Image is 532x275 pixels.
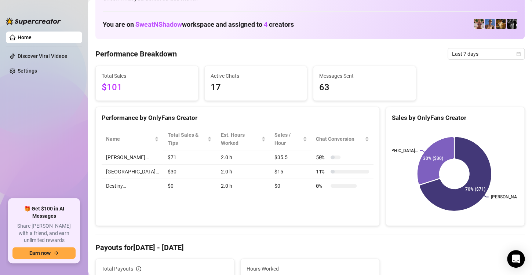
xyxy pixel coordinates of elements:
[102,165,163,179] td: [GEOGRAPHIC_DATA]…
[516,52,521,56] span: calendar
[102,265,133,273] span: Total Payouts
[106,135,153,143] span: Name
[392,113,518,123] div: Sales by OnlyFans Creator
[168,131,206,147] span: Total Sales & Tips
[135,21,182,28] span: SweatNShadow
[18,34,32,40] a: Home
[507,250,525,268] div: Open Intercom Messenger
[163,179,216,193] td: $0
[103,21,294,29] h1: You are on workspace and assigned to creators
[316,168,328,176] span: 11 %
[102,72,192,80] span: Total Sales
[221,131,260,147] div: Est. Hours Worked
[12,205,76,220] span: 🎁 Get $100 in AI Messages
[491,194,527,199] text: [PERSON_NAME]…
[270,165,311,179] td: $15
[507,19,517,29] img: Marvin
[29,250,51,256] span: Earn now
[216,150,270,165] td: 2.0 h
[270,128,311,150] th: Sales / Hour
[247,265,373,273] span: Hours Worked
[136,266,141,271] span: info-circle
[274,131,301,147] span: Sales / Hour
[452,48,520,59] span: Last 7 days
[319,81,410,95] span: 63
[319,72,410,80] span: Messages Sent
[6,18,61,25] img: logo-BBDzfeDw.svg
[311,128,374,150] th: Chat Conversion
[316,153,328,161] span: 50 %
[18,53,67,59] a: Discover Viral Videos
[102,81,192,95] span: $101
[496,19,506,29] img: Marvin
[12,247,76,259] button: Earn nowarrow-right
[163,165,216,179] td: $30
[270,150,311,165] td: $35.5
[316,182,328,190] span: 0 %
[54,250,59,256] span: arrow-right
[102,150,163,165] td: [PERSON_NAME]…
[18,68,37,74] a: Settings
[95,49,177,59] h4: Performance Breakdown
[102,128,163,150] th: Name
[373,148,418,153] text: [GEOGRAPHIC_DATA]…
[474,19,484,29] img: Destiny
[216,179,270,193] td: 2.0 h
[95,242,525,253] h4: Payouts for [DATE] - [DATE]
[270,179,311,193] td: $0
[485,19,495,29] img: Dallas
[12,223,76,244] span: Share [PERSON_NAME] with a friend, and earn unlimited rewards
[211,81,301,95] span: 17
[211,72,301,80] span: Active Chats
[102,113,374,123] div: Performance by OnlyFans Creator
[216,165,270,179] td: 2.0 h
[316,135,363,143] span: Chat Conversion
[163,150,216,165] td: $71
[264,21,267,28] span: 4
[163,128,216,150] th: Total Sales & Tips
[102,179,163,193] td: Destiny…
